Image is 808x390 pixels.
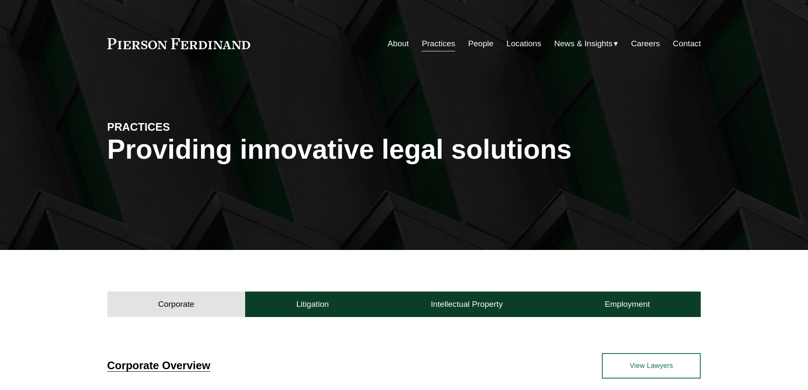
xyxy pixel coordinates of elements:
h4: Corporate [158,299,194,309]
h4: Employment [605,299,650,309]
a: About [388,36,409,52]
h4: Litigation [296,299,329,309]
a: Corporate Overview [107,359,210,371]
a: folder dropdown [554,36,618,52]
h4: PRACTICES [107,120,256,134]
h1: Providing innovative legal solutions [107,134,701,165]
a: Careers [631,36,660,52]
span: News & Insights [554,36,613,51]
a: People [468,36,494,52]
a: Contact [673,36,701,52]
h4: Intellectual Property [431,299,503,309]
a: Practices [422,36,455,52]
a: Locations [506,36,541,52]
a: View Lawyers [602,353,701,379]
